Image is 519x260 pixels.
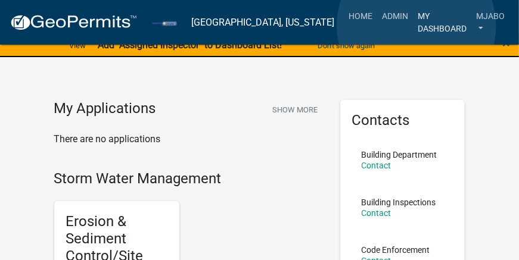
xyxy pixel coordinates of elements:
a: Home [344,5,377,27]
h4: My Applications [54,100,156,118]
p: Building Inspections [362,198,436,206]
a: [GEOGRAPHIC_DATA], [US_STATE] [191,12,334,33]
h4: Storm Water Management [54,170,322,187]
a: Admin [377,5,413,27]
button: Close [502,36,510,50]
p: Building Department [362,151,437,159]
a: mjabo [471,5,509,40]
img: Porter County, Indiana [147,20,182,26]
strong: Add "Assigned Inspector" to Dashboard List! [98,39,282,51]
a: My Dashboard [413,5,471,40]
p: Code Enforcement [362,246,430,254]
button: Show More [268,100,322,120]
a: Contact [362,208,391,218]
button: Don't show again [313,36,380,55]
a: Contact [362,161,391,170]
p: There are no applications [54,132,322,146]
a: View [64,36,91,55]
h5: Contacts [352,112,453,129]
